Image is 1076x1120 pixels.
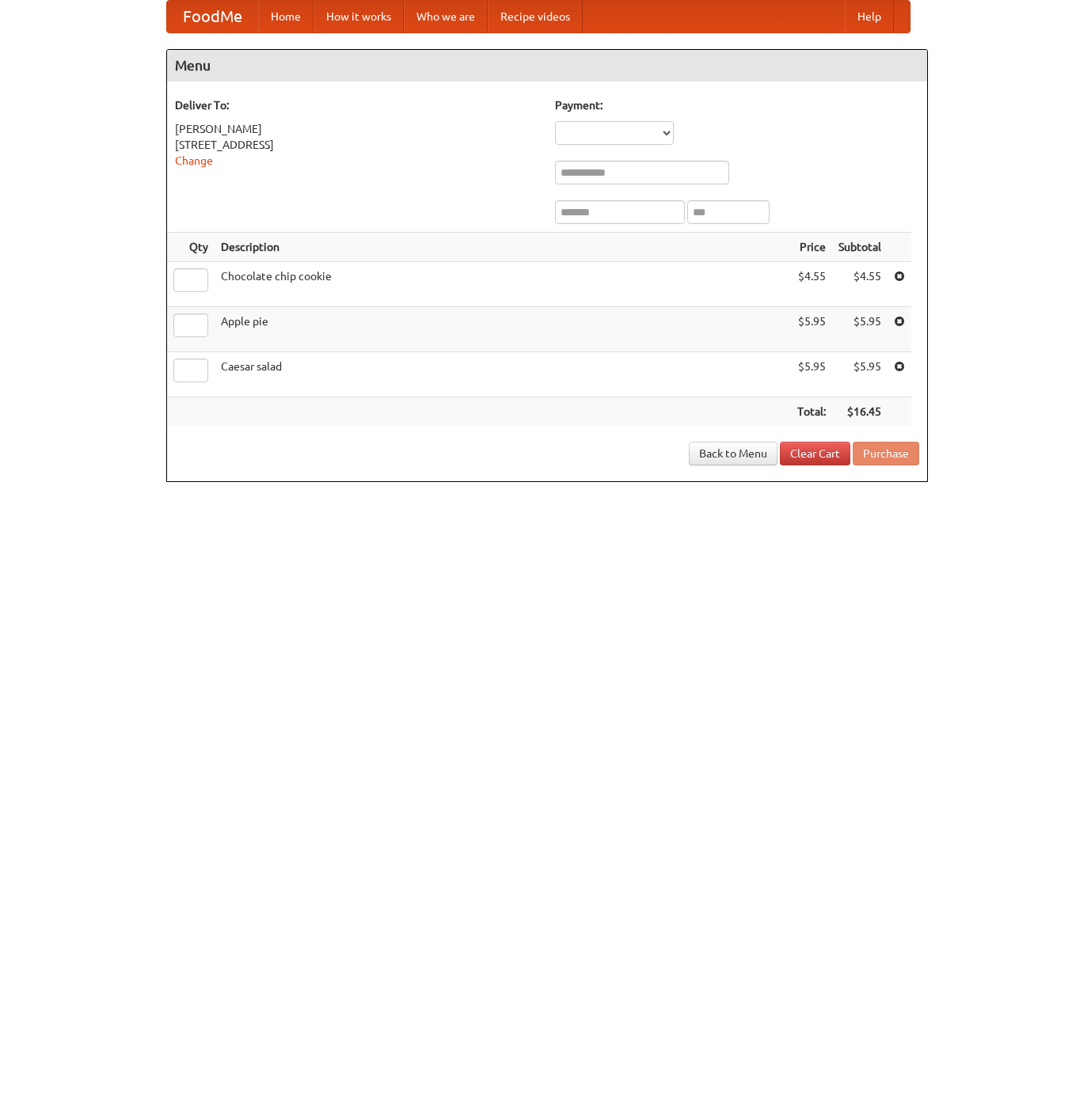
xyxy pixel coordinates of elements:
[791,233,832,262] th: Price
[175,97,539,113] h5: Deliver To:
[832,352,888,397] td: $5.95
[832,233,888,262] th: Subtotal
[832,307,888,352] td: $5.95
[167,50,927,82] h4: Menu
[832,397,888,427] th: $16.45
[791,352,832,397] td: $5.95
[215,307,791,352] td: Apple pie
[314,1,404,32] a: How it works
[175,154,213,167] a: Change
[791,262,832,307] td: $4.55
[555,97,919,113] h5: Payment:
[780,442,850,465] a: Clear Cart
[167,1,258,32] a: FoodMe
[167,233,215,262] th: Qty
[215,233,791,262] th: Description
[832,262,888,307] td: $4.55
[404,1,488,32] a: Who we are
[215,262,791,307] td: Chocolate chip cookie
[853,442,919,465] button: Purchase
[215,352,791,397] td: Caesar salad
[258,1,314,32] a: Home
[175,137,539,153] div: [STREET_ADDRESS]
[845,1,894,32] a: Help
[689,442,778,465] a: Back to Menu
[791,307,832,352] td: $5.95
[488,1,583,32] a: Recipe videos
[791,397,832,427] th: Total:
[175,121,539,137] div: [PERSON_NAME]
